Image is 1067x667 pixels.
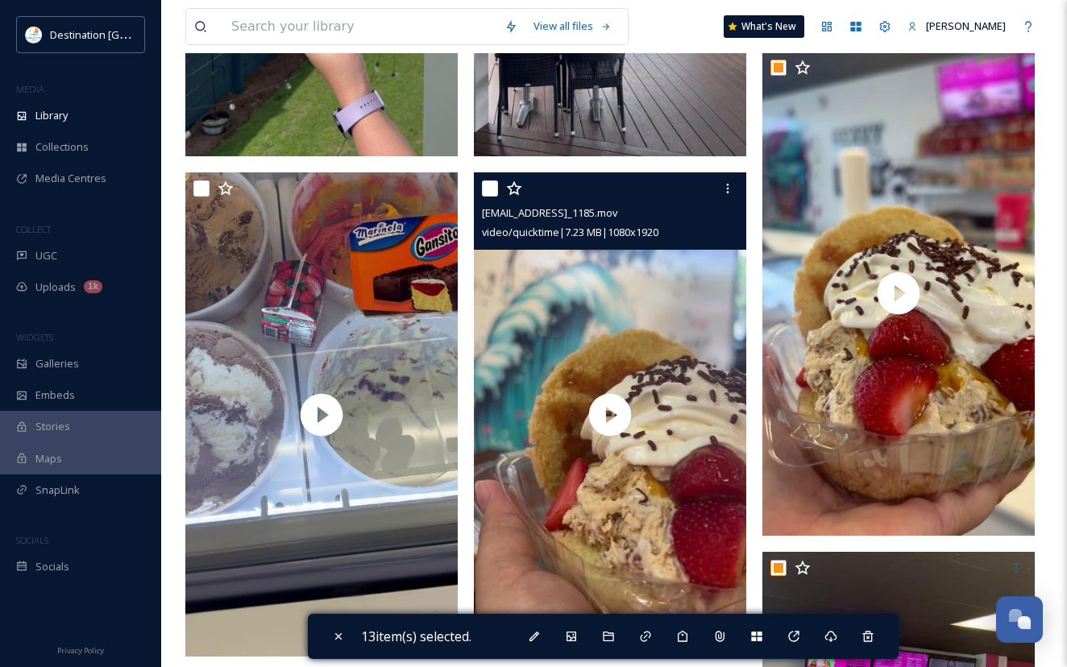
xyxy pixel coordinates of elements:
[724,15,804,38] a: What's New
[361,628,471,645] span: 13 item(s) selected.
[482,205,617,220] span: [EMAIL_ADDRESS]_1185.mov
[926,19,1006,33] span: [PERSON_NAME]
[996,596,1043,643] button: Open Chat
[35,248,57,263] span: UGC
[35,280,76,295] span: Uploads
[35,451,62,466] span: Maps
[35,356,79,371] span: Galleries
[525,10,620,42] a: View all files
[16,223,51,235] span: COLLECT
[482,225,658,239] span: video/quicktime | 7.23 MB | 1080 x 1920
[223,9,496,44] input: Search your library
[35,559,69,574] span: Socials
[762,52,1035,536] img: thumbnail
[16,331,53,343] span: WIDGETS
[185,172,458,657] img: thumbnail
[50,27,210,42] span: Destination [GEOGRAPHIC_DATA]
[474,172,746,657] img: thumbnail
[16,534,48,546] span: SOCIALS
[57,640,104,659] a: Privacy Policy
[84,280,102,293] div: 1k
[35,171,106,186] span: Media Centres
[35,483,80,498] span: SnapLink
[899,10,1014,42] a: [PERSON_NAME]
[35,387,75,403] span: Embeds
[35,108,68,123] span: Library
[35,419,70,434] span: Stories
[16,83,44,95] span: MEDIA
[57,645,104,656] span: Privacy Policy
[26,27,42,43] img: download.png
[35,139,89,155] span: Collections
